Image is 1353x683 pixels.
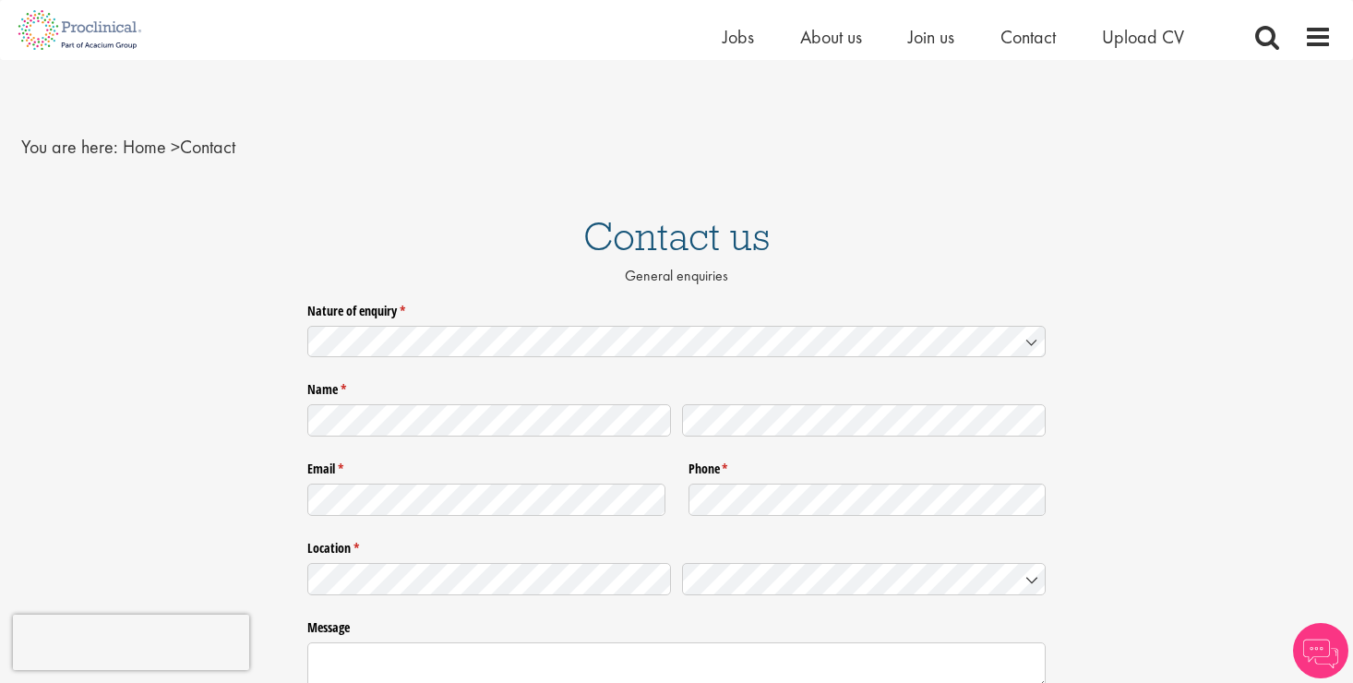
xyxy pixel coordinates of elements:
[682,563,1046,595] input: Country
[723,25,754,49] a: Jobs
[908,25,954,49] a: Join us
[307,563,671,595] input: State / Province / Region
[123,135,235,159] span: Contact
[307,404,671,437] input: First
[688,454,1047,478] label: Phone
[307,613,1046,637] label: Message
[307,454,665,478] label: Email
[1293,623,1348,678] img: Chatbot
[1102,25,1184,49] a: Upload CV
[13,615,249,670] iframe: reCAPTCHA
[307,295,1046,319] label: Nature of enquiry
[123,135,166,159] a: breadcrumb link to Home
[21,135,118,159] span: You are here:
[307,533,1046,557] legend: Location
[307,375,1046,399] legend: Name
[171,135,180,159] span: >
[1000,25,1056,49] a: Contact
[800,25,862,49] a: About us
[682,404,1046,437] input: Last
